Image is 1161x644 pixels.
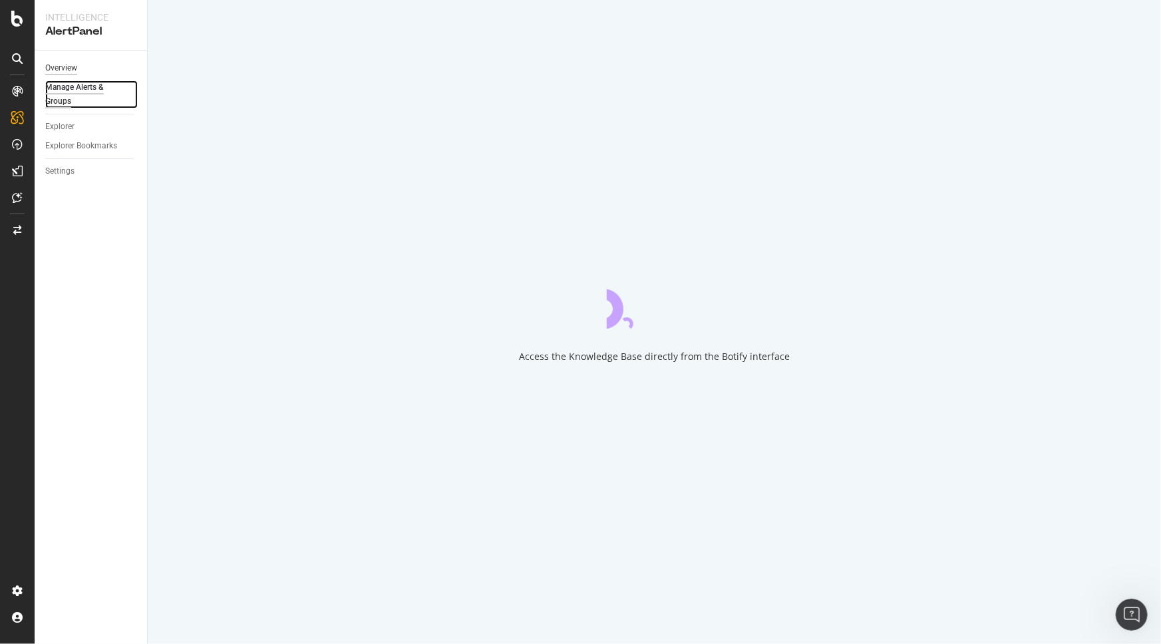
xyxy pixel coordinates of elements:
[519,350,790,363] div: Access the Knowledge Base directly from the Botify interface
[45,61,138,75] a: Overview
[45,24,136,39] div: AlertPanel
[45,164,138,178] a: Settings
[45,120,138,134] a: Explorer
[45,120,75,134] div: Explorer
[607,281,703,329] div: animation
[45,61,77,75] div: Overview
[45,164,75,178] div: Settings
[45,80,138,108] a: Manage Alerts & Groups
[45,139,138,153] a: Explorer Bookmarks
[1116,599,1148,631] iframe: Intercom live chat
[45,11,136,24] div: Intelligence
[45,139,117,153] div: Explorer Bookmarks
[45,80,125,108] div: Manage Alerts & Groups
